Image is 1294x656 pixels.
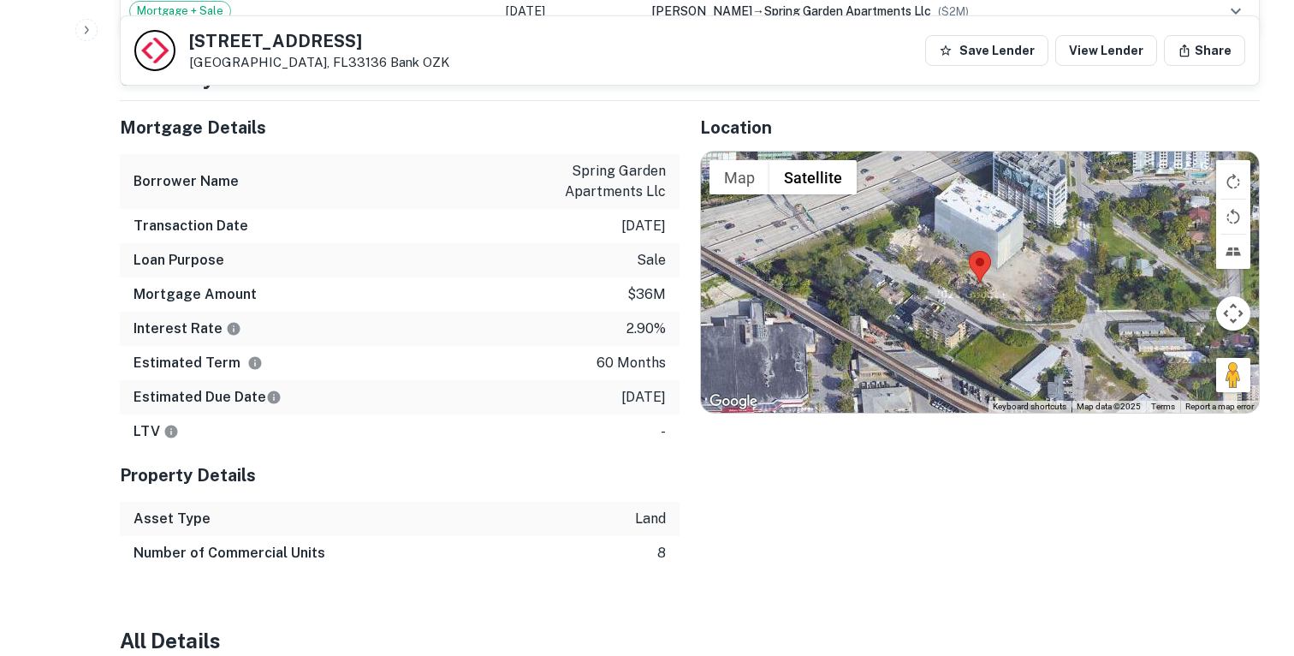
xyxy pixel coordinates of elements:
[1185,402,1254,411] a: Report a map error
[226,321,241,337] svg: The interest rates displayed on the website are for informational purposes only and may be report...
[1151,402,1175,411] a: Terms (opens in new tab)
[163,424,179,439] svg: LTVs displayed on the website are for informational purposes only and may be reported incorrectly...
[769,160,857,194] button: Show satellite imagery
[627,284,666,305] p: $36m
[130,3,230,20] span: Mortgage + Sale
[621,387,666,408] p: [DATE]
[709,160,769,194] button: Show street map
[189,55,449,70] p: [GEOGRAPHIC_DATA], FL33136
[635,509,666,529] p: land
[120,462,680,488] h5: Property Details
[1216,200,1250,234] button: Rotate map counterclockwise
[134,387,282,408] h6: Estimated Due Date
[764,4,931,18] span: spring garden apartments llc
[1208,519,1294,601] iframe: Chat Widget
[512,161,666,202] p: spring garden apartments llc
[1216,358,1250,392] button: Drag Pegman onto the map to open Street View
[700,115,1260,140] h5: Location
[134,509,211,529] h6: Asset Type
[637,250,666,271] p: sale
[1164,35,1245,66] button: Share
[390,55,449,69] a: Bank OZK
[938,5,969,18] span: ($ 2M )
[597,353,666,373] p: 60 months
[651,2,1176,21] div: →
[134,421,179,442] h6: LTV
[134,353,263,373] h6: Estimated Term
[621,216,666,236] p: [DATE]
[134,216,248,236] h6: Transaction Date
[120,625,1260,656] h4: All Details
[1216,296,1250,331] button: Map camera controls
[993,401,1066,413] button: Keyboard shortcuts
[1216,160,1250,194] button: Toggle fullscreen view
[266,390,282,405] svg: Estimate is based on a standard schedule for this type of loan.
[134,284,257,305] h6: Mortgage Amount
[1077,402,1141,411] span: Map data ©2025
[626,319,666,339] p: 2.90%
[120,115,680,140] h5: Mortgage Details
[657,543,666,564] p: 8
[925,35,1048,66] button: Save Lender
[651,4,752,18] span: [PERSON_NAME]
[1216,235,1250,269] button: Tilt map
[134,250,224,271] h6: Loan Purpose
[705,391,762,413] a: Open this area in Google Maps (opens a new window)
[661,421,666,442] p: -
[247,355,263,371] svg: Term is based on a standard schedule for this type of loan.
[189,33,449,50] h5: [STREET_ADDRESS]
[134,171,239,192] h6: Borrower Name
[134,543,325,564] h6: Number of Commercial Units
[134,319,241,339] h6: Interest Rate
[705,391,762,413] img: Google
[1055,35,1157,66] a: View Lender
[1216,164,1250,199] button: Rotate map clockwise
